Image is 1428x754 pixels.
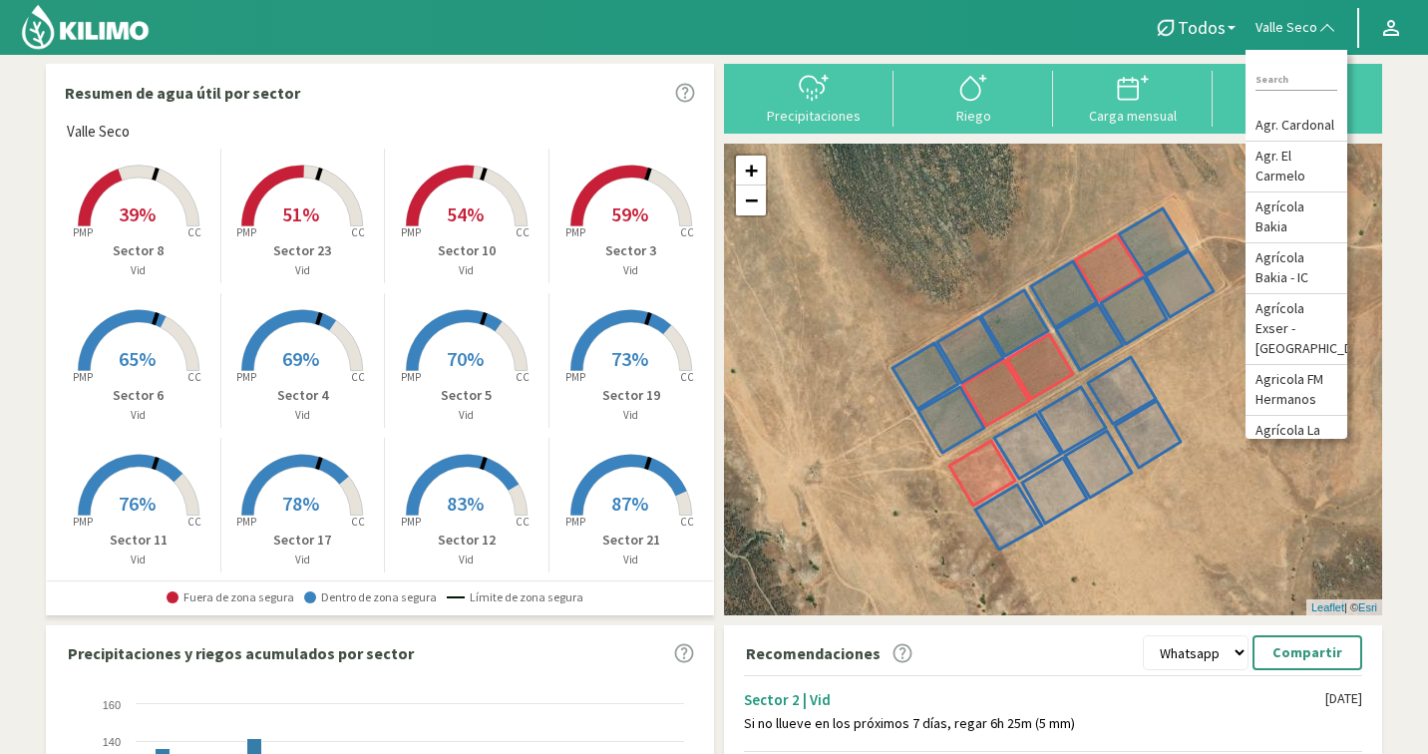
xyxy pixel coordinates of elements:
[304,590,437,604] span: Dentro de zona segura
[1246,192,1347,243] li: Agrícola Bakia
[893,71,1053,124] button: Riego
[1246,416,1347,507] li: Agrícola La Laguna ([PERSON_NAME]) - IC
[282,201,319,226] span: 51%
[899,109,1047,123] div: Riego
[565,515,585,529] tspan: PMP
[187,370,201,384] tspan: CC
[447,491,484,516] span: 83%
[57,407,220,424] p: Vid
[401,515,421,529] tspan: PMP
[187,225,201,239] tspan: CC
[352,370,366,384] tspan: CC
[1246,243,1347,294] li: Agrícola Bakia - IC
[20,3,151,51] img: Kilimo
[221,407,385,424] p: Vid
[103,736,121,748] text: 140
[1246,111,1347,142] li: Agr. Cardonal
[1272,641,1342,664] p: Compartir
[1246,142,1347,192] li: Agr. El Carmelo
[119,201,156,226] span: 39%
[282,346,319,371] span: 69%
[385,407,548,424] p: Vid
[187,515,201,529] tspan: CC
[67,121,130,144] span: Valle Seco
[565,225,585,239] tspan: PMP
[611,491,648,516] span: 87%
[549,552,714,568] p: Vid
[516,370,530,384] tspan: CC
[740,109,888,123] div: Precipitaciones
[549,407,714,424] p: Vid
[1053,71,1213,124] button: Carga mensual
[746,641,881,665] p: Recomendaciones
[57,552,220,568] p: Vid
[385,262,548,279] p: Vid
[221,240,385,261] p: Sector 23
[352,515,366,529] tspan: CC
[516,515,530,529] tspan: CC
[680,515,694,529] tspan: CC
[744,690,1325,709] div: Sector 2 | Vid
[68,641,414,665] p: Precipitaciones y riegos acumulados por sector
[167,590,294,604] span: Fuera de zona segura
[1246,6,1347,50] button: Valle Seco
[236,515,256,529] tspan: PMP
[447,590,583,604] span: Límite de zona segura
[611,346,648,371] span: 73%
[447,201,484,226] span: 54%
[1213,71,1372,124] button: Reportes
[57,240,220,261] p: Sector 8
[736,156,766,186] a: Zoom in
[549,262,714,279] p: Vid
[549,530,714,551] p: Sector 21
[565,370,585,384] tspan: PMP
[1358,601,1377,613] a: Esri
[401,225,421,239] tspan: PMP
[1246,365,1347,416] li: Agricola FM Hermanos
[1059,109,1207,123] div: Carga mensual
[236,225,256,239] tspan: PMP
[401,370,421,384] tspan: PMP
[549,385,714,406] p: Sector 19
[57,262,220,279] p: Vid
[73,370,93,384] tspan: PMP
[57,385,220,406] p: Sector 6
[516,225,530,239] tspan: CC
[611,201,648,226] span: 59%
[1311,601,1344,613] a: Leaflet
[65,81,300,105] p: Resumen de agua útil por sector
[73,515,93,529] tspan: PMP
[680,225,694,239] tspan: CC
[1178,17,1226,38] span: Todos
[352,225,366,239] tspan: CC
[221,530,385,551] p: Sector 17
[744,715,1325,732] div: Si no llueve en los próximos 7 días, regar 6h 25m (5 mm)
[1219,109,1366,123] div: Reportes
[447,346,484,371] span: 70%
[57,530,220,551] p: Sector 11
[1325,690,1362,707] div: [DATE]
[736,186,766,215] a: Zoom out
[680,370,694,384] tspan: CC
[1255,18,1317,38] span: Valle Seco
[1306,599,1382,616] div: | ©
[385,530,548,551] p: Sector 12
[221,385,385,406] p: Sector 4
[103,699,121,711] text: 160
[385,385,548,406] p: Sector 5
[119,346,156,371] span: 65%
[734,71,893,124] button: Precipitaciones
[385,240,548,261] p: Sector 10
[221,262,385,279] p: Vid
[236,370,256,384] tspan: PMP
[119,491,156,516] span: 76%
[221,552,385,568] p: Vid
[1252,635,1362,670] button: Compartir
[1246,294,1347,365] li: Agrícola Exser - [GEOGRAPHIC_DATA]
[385,552,548,568] p: Vid
[73,225,93,239] tspan: PMP
[282,491,319,516] span: 78%
[549,240,714,261] p: Sector 3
